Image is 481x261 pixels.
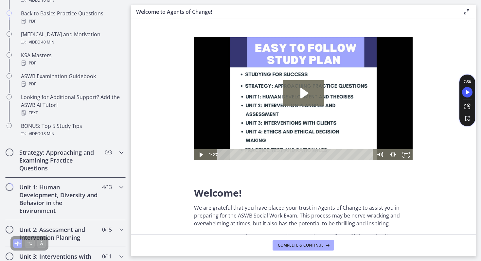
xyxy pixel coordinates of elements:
span: 0 / 15 [102,226,112,234]
div: Playbar [28,112,176,123]
div: PDF [21,17,123,25]
div: ASWB Examination Guidebook [21,72,123,88]
h2: Unit 1: Human Development, Diversity and Behavior in the Environment [19,183,99,215]
span: 0 / 11 [102,252,112,260]
div: Video [21,38,123,46]
div: Text [21,109,123,117]
h2: Strategy: Approaching and Examining Practice Questions [19,148,99,172]
button: Complete & continue [273,240,334,251]
p: We are grateful that you have placed your trust in Agents of Change to assist you in preparing fo... [194,204,413,227]
div: KSA Masters [21,51,123,67]
button: Fullscreen [205,112,219,123]
span: 4 / 13 [102,183,112,191]
div: PDF [21,80,123,88]
div: [MEDICAL_DATA] and Motivation [21,30,123,46]
button: Mute [179,112,192,123]
span: Complete & continue [278,243,324,248]
div: Looking for Additional Support? Add the ASWB AI Tutor! [21,93,123,117]
div: Video [21,130,123,138]
h3: Welcome to Agents of Change! [136,8,452,16]
span: Welcome! [194,186,242,200]
div: PDF [21,59,123,67]
div: Back to Basics Practice Questions [21,9,123,25]
button: Play Video: c1o6hcmjueu5qasqsu00.mp4 [89,43,130,69]
span: · 18 min [40,130,54,138]
p: We want to congratulate you on starting a new chapter of your life by applauding your decision to... [194,233,413,248]
span: 0 / 3 [105,148,112,156]
button: Show settings menu [192,112,205,123]
h2: Unit 2: Assessment and Intervention Planning [19,226,99,241]
div: BONUS: Top 5 Study Tips [21,122,123,138]
span: · 40 min [40,38,54,46]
